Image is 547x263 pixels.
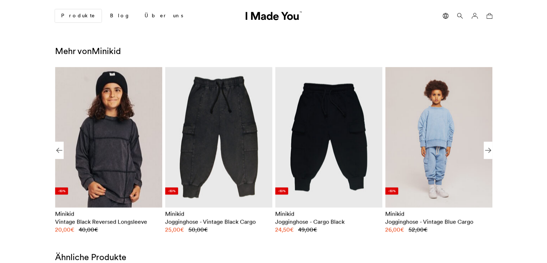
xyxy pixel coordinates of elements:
li: -50% [55,187,68,195]
span: € [94,226,98,233]
span: € [400,226,404,233]
a: -50% [385,67,492,208]
a: -50% [55,67,162,208]
bdi: 26,00 [385,226,404,233]
section: 1 / 9 [55,67,162,234]
a: Minikid Jogginghose - Vintage Black Cargo 50,00€ 25,00€ [165,210,272,234]
span: € [290,226,294,233]
h2: Vintage Black Reversed Longsleeve [55,218,162,226]
span: € [424,226,428,233]
h2: Ähnliche Produkte [55,252,492,263]
a: Über uns [139,10,189,22]
span: € [204,226,208,233]
h2: Jogginghose - Vintage Blue Cargo [385,218,492,226]
div: Next slide [484,142,492,159]
h2: Jogginghose - Vintage Black Cargo [165,218,272,226]
span: € [313,226,317,233]
section: 4 / 9 [385,67,492,234]
bdi: 52,00 [409,226,428,233]
a: Minikid Jogginghose - Cargo Black 49,00€ 24,50€ [275,210,382,234]
a: Blog [104,10,136,22]
a: -50% [275,67,382,208]
li: -50% [385,187,398,195]
bdi: 40,00 [79,226,98,233]
h2: Mehr von [55,46,492,57]
a: -50% [165,67,272,208]
div: Previous slide [55,142,64,159]
div: Minikid [165,210,272,218]
a: Minikid Vintage Black Reversed Longsleeve 40,00€ 20,00€ [55,210,162,234]
bdi: 25,00 [165,226,184,233]
section: 2 / 9 [165,67,272,234]
bdi: 50,00 [188,226,208,233]
bdi: 20,00 [55,226,74,233]
div: Minikid [275,210,382,218]
a: Produkte [55,9,101,22]
a: Minikid Jogginghose - Vintage Blue Cargo 52,00€ 26,00€ [385,210,492,234]
span: € [180,226,184,233]
span: € [70,226,74,233]
bdi: 24,50 [275,226,294,233]
li: -50% [275,187,288,195]
bdi: 49,00 [298,226,317,233]
section: 3 / 9 [275,67,382,234]
a: Minikid [92,45,121,57]
div: Minikid [55,210,162,218]
h2: Jogginghose - Cargo Black [275,218,382,226]
li: -50% [165,187,178,195]
div: Minikid [385,210,492,218]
